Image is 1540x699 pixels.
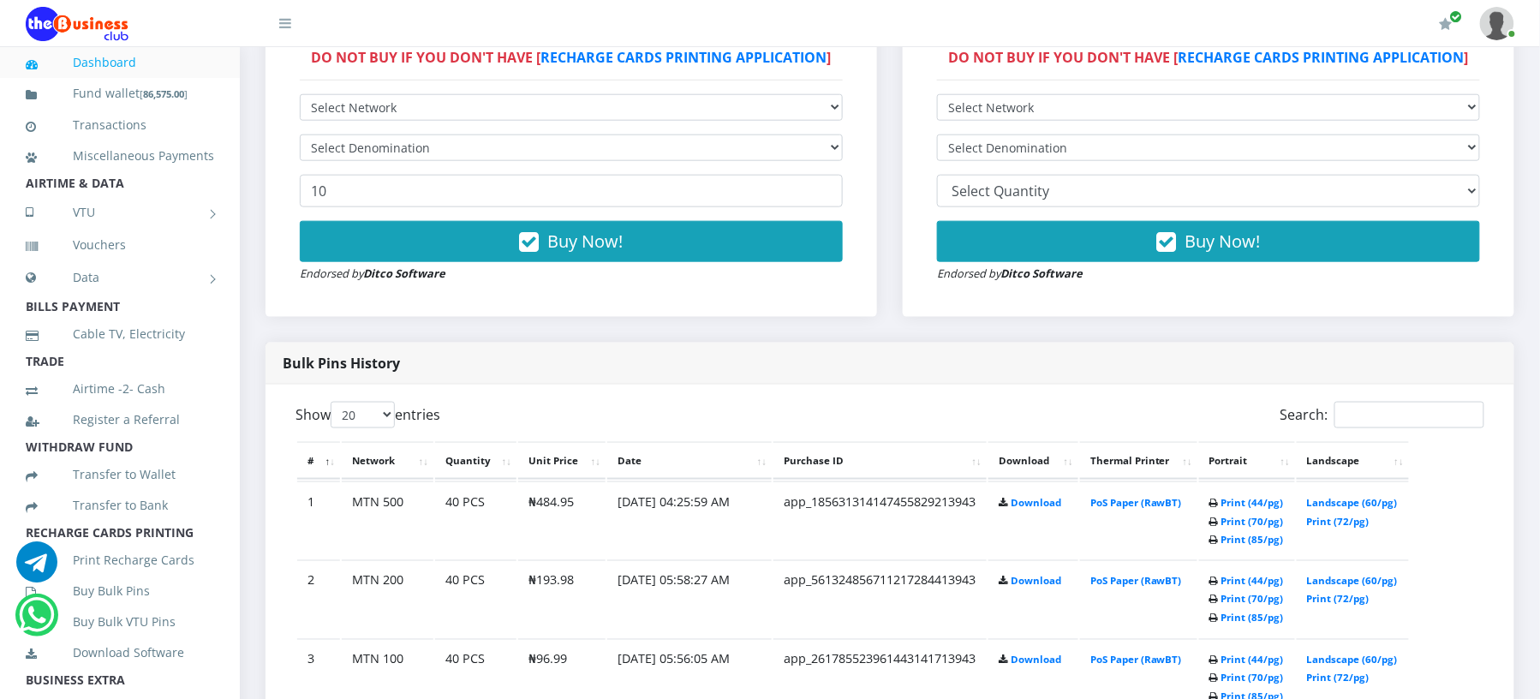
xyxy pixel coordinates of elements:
th: Portrait: activate to sort column ascending [1199,442,1295,480]
a: Cable TV, Electricity [26,314,214,354]
a: Print (70/pg) [1221,593,1284,606]
small: Endorsed by [300,266,445,281]
i: Renew/Upgrade Subscription [1440,17,1453,31]
a: Print (72/pg) [1307,593,1370,606]
button: Buy Now! [937,221,1480,262]
a: Print Recharge Cards [26,541,214,580]
a: Landscape (60/pg) [1307,575,1398,588]
a: Data [26,256,214,299]
strong: DO NOT BUY IF YOU DON'T HAVE [ ] [949,48,1469,67]
a: RECHARGE CARDS PRINTING APPLICATION [1179,48,1465,67]
a: Register a Referral [26,400,214,439]
td: 40 PCS [435,481,516,559]
a: Chat for support [16,554,57,582]
a: Print (44/pg) [1221,496,1284,509]
td: ₦193.98 [518,560,606,637]
td: 2 [297,560,340,637]
a: Print (72/pg) [1307,515,1370,528]
a: Buy Bulk VTU Pins [26,602,214,642]
th: Unit Price: activate to sort column ascending [518,442,606,480]
strong: Ditco Software [363,266,445,281]
a: VTU [26,191,214,234]
td: app_185631314147455829213943 [773,481,987,559]
strong: Ditco Software [1000,266,1083,281]
th: #: activate to sort column descending [297,442,340,480]
a: Landscape (60/pg) [1307,654,1398,666]
a: Fund wallet[86,575.00] [26,74,214,114]
td: MTN 500 [342,481,433,559]
th: Quantity: activate to sort column ascending [435,442,516,480]
a: Vouchers [26,225,214,265]
a: Chat for support [19,607,54,636]
input: Enter Quantity [300,175,843,207]
td: app_561324856711217284413943 [773,560,987,637]
a: Transactions [26,105,214,145]
th: Download: activate to sort column ascending [988,442,1078,480]
a: Landscape (60/pg) [1307,496,1398,509]
a: Print (70/pg) [1221,672,1284,684]
a: PoS Paper (RawBT) [1090,575,1182,588]
a: Transfer to Wallet [26,455,214,494]
a: Print (44/pg) [1221,575,1284,588]
img: Logo [26,7,128,41]
strong: Bulk Pins History [283,354,400,373]
select: Showentries [331,402,395,428]
a: Airtime -2- Cash [26,369,214,409]
button: Buy Now! [300,221,843,262]
th: Date: activate to sort column ascending [607,442,772,480]
a: Download [1011,654,1061,666]
th: Purchase ID: activate to sort column ascending [773,442,987,480]
td: 1 [297,481,340,559]
td: 40 PCS [435,560,516,637]
td: [DATE] 04:25:59 AM [607,481,772,559]
input: Search: [1334,402,1484,428]
a: Dashboard [26,43,214,82]
th: Thermal Printer: activate to sort column ascending [1080,442,1197,480]
a: PoS Paper (RawBT) [1090,496,1182,509]
a: PoS Paper (RawBT) [1090,654,1182,666]
a: Download [1011,575,1061,588]
b: 86,575.00 [143,87,184,100]
a: Print (85/pg) [1221,533,1284,546]
th: Network: activate to sort column ascending [342,442,433,480]
a: Print (72/pg) [1307,672,1370,684]
small: [ ] [140,87,188,100]
a: RECHARGE CARDS PRINTING APPLICATION [541,48,827,67]
label: Show entries [295,402,440,428]
img: User [1480,7,1514,40]
a: Download Software [26,633,214,672]
span: Buy Now! [1185,230,1261,253]
a: Download [1011,496,1061,509]
label: Search: [1280,402,1484,428]
a: Miscellaneous Payments [26,136,214,176]
td: [DATE] 05:58:27 AM [607,560,772,637]
th: Landscape: activate to sort column ascending [1297,442,1409,480]
a: Buy Bulk Pins [26,571,214,611]
small: Endorsed by [937,266,1083,281]
span: Buy Now! [548,230,624,253]
span: Renew/Upgrade Subscription [1450,10,1463,23]
a: Print (44/pg) [1221,654,1284,666]
td: ₦484.95 [518,481,606,559]
a: Print (85/pg) [1221,612,1284,624]
a: Print (70/pg) [1221,515,1284,528]
td: MTN 200 [342,560,433,637]
a: Transfer to Bank [26,486,214,525]
strong: DO NOT BUY IF YOU DON'T HAVE [ ] [312,48,832,67]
